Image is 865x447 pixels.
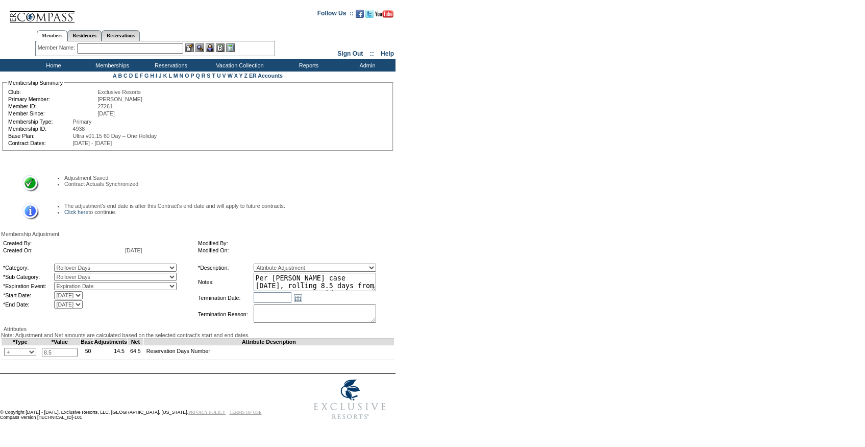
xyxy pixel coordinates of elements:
[1,332,394,338] div: Note: Adjustment and Net amounts are calculated based on the selected contract's start and end da...
[292,292,304,303] a: Open the calendar popup.
[226,43,235,52] img: b_calculator.gif
[223,73,226,79] a: V
[230,410,262,415] a: TERMS OF USE
[212,73,215,79] a: T
[38,43,77,52] div: Member Name:
[3,282,53,290] td: *Expiration Event:
[64,209,88,215] a: Click here
[180,73,184,79] a: N
[39,338,81,345] td: *Value
[195,43,204,52] img: View
[97,96,142,102] span: [PERSON_NAME]
[375,10,393,18] img: Subscribe to our YouTube Channel
[188,410,226,415] a: PRIVACY POLICY
[81,338,94,345] td: Base
[254,273,376,291] textarea: Per [PERSON_NAME] case [DATE], rolling 8.5 days from 24/25 to 25/26. Did not autoroll.
[206,43,214,52] img: Impersonate
[82,59,140,72] td: Memberships
[8,119,72,125] td: Membership Type:
[3,247,124,253] td: Created On:
[8,133,72,139] td: Base Plan:
[23,59,82,72] td: Home
[81,345,94,360] td: 50
[3,291,53,299] td: *Start Date:
[185,73,189,79] a: O
[140,59,199,72] td: Reservations
[198,273,253,291] td: Notes:
[128,338,144,345] td: Net
[239,73,243,79] a: Y
[16,203,39,220] img: Information Message
[199,59,278,72] td: Vacation Collection
[37,30,68,41] a: Members
[356,13,364,19] a: Become our fan on Facebook
[113,73,116,79] a: A
[195,73,200,79] a: Q
[129,73,133,79] a: D
[3,264,53,272] td: *Category:
[174,73,178,79] a: M
[64,175,378,181] li: Adjustment Saved
[73,119,92,125] span: Primary
[8,96,96,102] td: Primary Member:
[73,133,157,139] span: Ultra v01.15 60 Day – One Holiday
[94,345,128,360] td: 14.5
[198,247,389,253] td: Modified On:
[128,345,144,360] td: 64.5
[118,73,122,79] a: B
[67,30,102,41] a: Residences
[370,50,374,57] span: ::
[191,73,194,79] a: P
[3,300,53,309] td: *End Date:
[168,73,171,79] a: L
[198,240,389,246] td: Modified By:
[143,345,394,360] td: Reservation Days Number
[365,10,374,18] img: Follow us on Twitter
[123,73,128,79] a: C
[16,175,39,192] img: Success Message
[9,3,75,23] img: Compass Home
[337,50,363,57] a: Sign Out
[73,126,85,132] span: 4938
[8,140,72,146] td: Contract Dates:
[64,181,378,187] li: Contract Actuals Synchronized
[356,10,364,18] img: Become our fan on Facebook
[228,73,233,79] a: W
[73,140,112,146] span: [DATE] - [DATE]
[249,73,283,79] a: ER Accounts
[317,9,354,21] td: Follow Us ::
[150,73,154,79] a: H
[185,43,194,52] img: b_edit.gif
[1,326,394,332] div: Attributes
[234,73,238,79] a: X
[8,103,96,109] td: Member ID:
[375,13,393,19] a: Subscribe to our YouTube Channel
[202,73,206,79] a: R
[207,73,210,79] a: S
[8,110,96,116] td: Member Since:
[3,273,53,281] td: *Sub Category:
[143,338,394,345] td: Attribute Description
[8,126,72,132] td: Membership ID:
[337,59,396,72] td: Admin
[156,73,157,79] a: I
[198,292,253,303] td: Termination Date:
[7,80,64,86] legend: Membership Summary
[125,247,142,253] span: [DATE]
[64,209,378,215] li: to continue.
[159,73,162,79] a: J
[94,338,128,345] td: Adjustments
[381,50,394,57] a: Help
[2,338,39,345] td: *Type
[244,73,248,79] a: Z
[1,231,394,237] div: Membership Adjustment
[139,73,143,79] a: F
[97,89,141,95] span: Exclusive Resorts
[304,374,396,425] img: Exclusive Resorts
[134,73,138,79] a: E
[64,203,378,209] li: The adjustment's end date is after this Contract's end date and will apply to future contracts.
[198,304,253,324] td: Termination Reason:
[97,103,113,109] span: 27261
[8,89,96,95] td: Club:
[97,110,115,116] span: [DATE]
